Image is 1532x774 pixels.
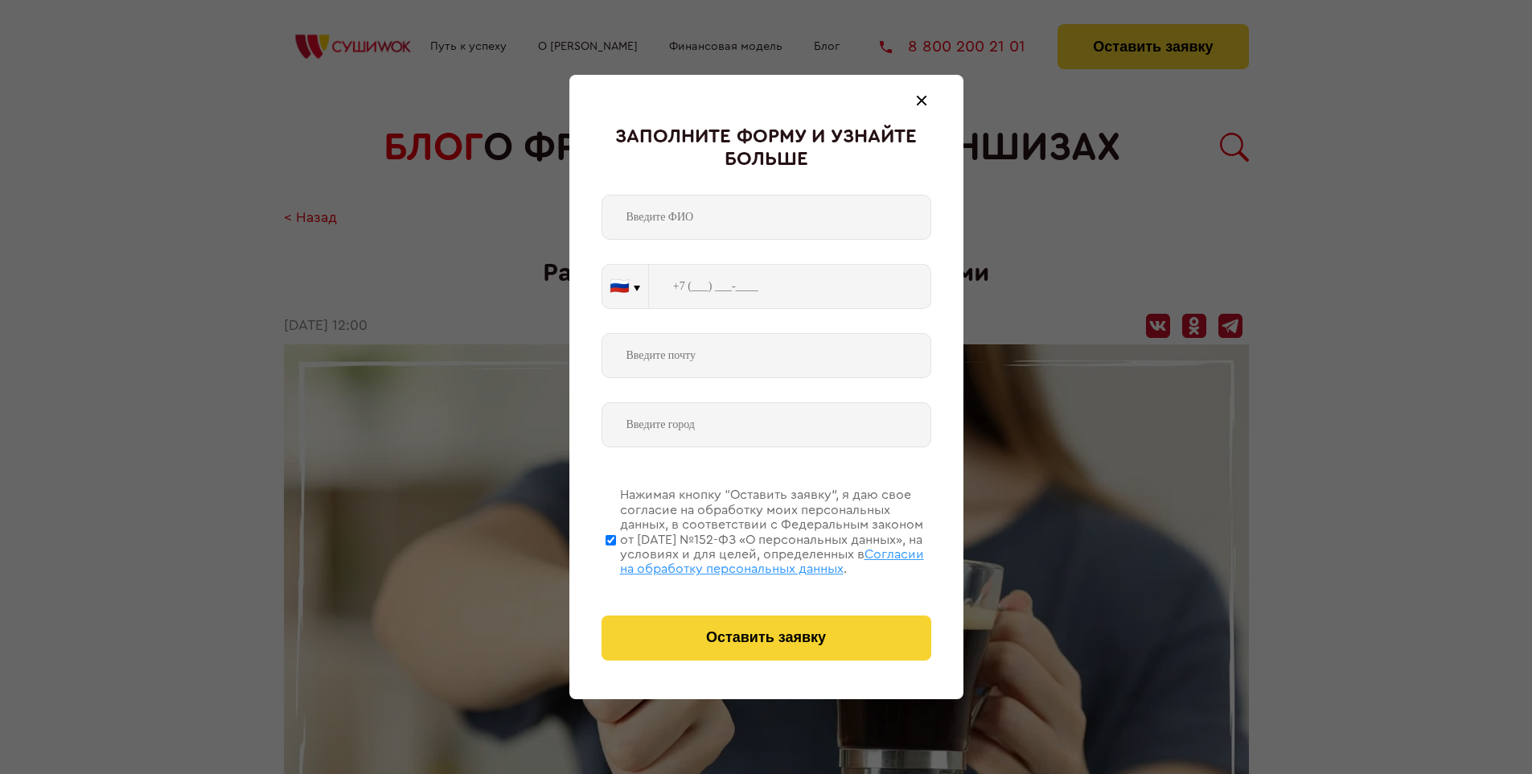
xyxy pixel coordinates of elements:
button: 🇷🇺 [602,265,648,308]
input: Введите почту [602,333,931,378]
span: Согласии на обработку персональных данных [620,548,924,575]
input: Введите город [602,402,931,447]
input: +7 (___) ___-____ [649,264,931,309]
div: Заполните форму и узнайте больше [602,126,931,171]
input: Введите ФИО [602,195,931,240]
div: Нажимая кнопку “Оставить заявку”, я даю свое согласие на обработку моих персональных данных, в со... [620,488,931,576]
button: Оставить заявку [602,615,931,661]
